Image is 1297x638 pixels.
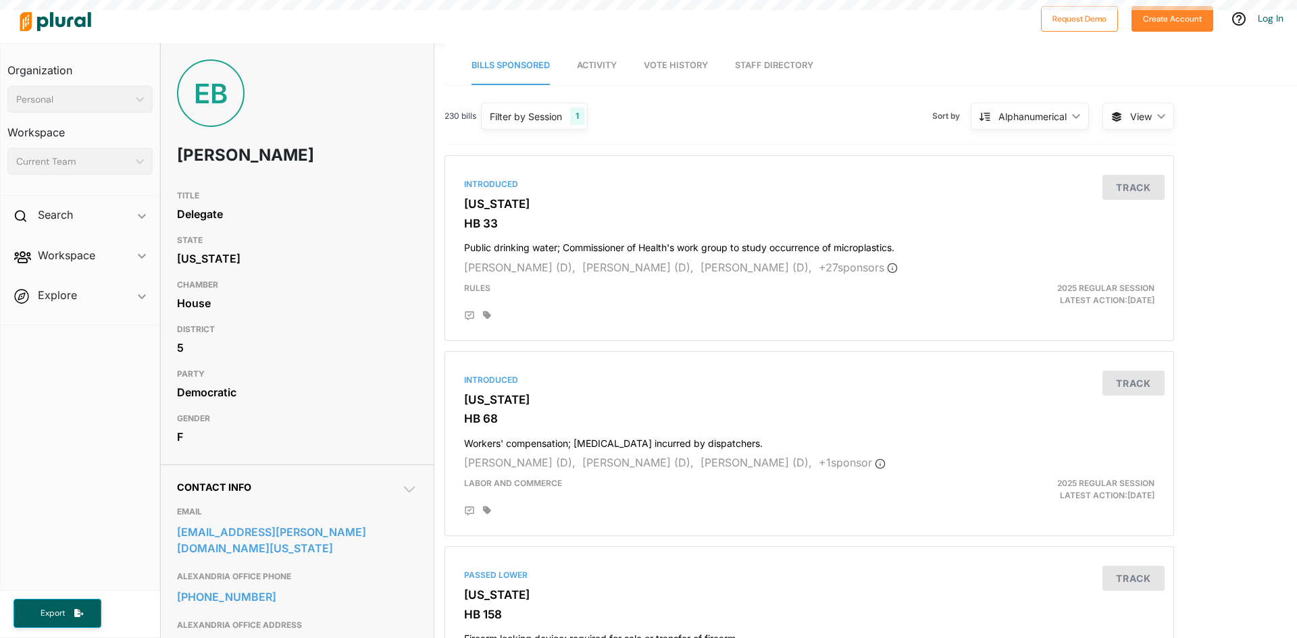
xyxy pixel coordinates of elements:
[932,110,971,122] span: Sort by
[464,374,1154,386] div: Introduced
[644,47,708,85] a: Vote History
[464,569,1154,581] div: Passed Lower
[701,456,812,469] span: [PERSON_NAME] (D),
[1258,12,1283,24] a: Log In
[1130,109,1152,124] span: View
[570,107,584,125] div: 1
[177,427,417,447] div: F
[1057,283,1154,293] span: 2025 Regular Session
[735,47,813,85] a: Staff Directory
[464,217,1154,230] h3: HB 33
[464,283,490,293] span: Rules
[1057,478,1154,488] span: 2025 Regular Session
[177,204,417,224] div: Delegate
[1041,11,1118,25] a: Request Demo
[577,47,617,85] a: Activity
[177,481,251,493] span: Contact Info
[464,456,576,469] span: [PERSON_NAME] (D),
[819,261,898,274] span: + 27 sponsor s
[464,311,475,321] div: Add Position Statement
[177,277,417,293] h3: CHAMBER
[177,366,417,382] h3: PARTY
[177,568,417,585] h3: ALEXANDRIA OFFICE PHONE
[464,197,1154,211] h3: [US_STATE]
[177,135,321,176] h1: [PERSON_NAME]
[464,588,1154,602] h3: [US_STATE]
[177,232,417,248] h3: STATE
[177,522,417,558] a: [EMAIL_ADDRESS][PERSON_NAME][DOMAIN_NAME][US_STATE]
[177,382,417,402] div: Democratic
[464,608,1154,621] h3: HB 158
[1131,6,1213,32] button: Create Account
[464,431,1154,450] h4: Workers' compensation; [MEDICAL_DATA] incurred by dispatchers.
[483,506,491,515] div: Add tags
[464,236,1154,254] h4: Public drinking water; Commissioner of Health's work group to study occurrence of microplastics.
[472,47,550,85] a: Bills Sponsored
[464,393,1154,406] h3: [US_STATE]
[644,60,708,70] span: Vote History
[31,608,74,619] span: Export
[464,261,576,274] span: [PERSON_NAME] (D),
[472,60,550,70] span: Bills Sponsored
[582,456,694,469] span: [PERSON_NAME] (D),
[177,59,245,127] div: EB
[483,311,491,320] div: Add tags
[998,109,1067,124] div: Alphanumerical
[464,178,1154,190] div: Introduced
[177,188,417,204] h3: TITLE
[701,261,812,274] span: [PERSON_NAME] (D),
[16,92,130,107] div: Personal
[490,109,562,124] div: Filter by Session
[177,617,417,633] h3: ALEXANDRIA OFFICE ADDRESS
[1102,371,1165,396] button: Track
[177,504,417,520] h3: EMAIL
[38,207,73,222] h2: Search
[464,506,475,516] div: Add Position Statement
[7,51,153,80] h3: Organization
[444,110,476,122] span: 230 bills
[927,477,1165,502] div: Latest Action: [DATE]
[927,282,1165,307] div: Latest Action: [DATE]
[177,410,417,427] h3: GENDER
[14,599,101,628] button: Export
[177,248,417,269] div: [US_STATE]
[177,293,417,313] div: House
[577,60,617,70] span: Activity
[464,478,562,488] span: Labor and Commerce
[177,587,417,607] a: [PHONE_NUMBER]
[819,456,886,469] span: + 1 sponsor
[1102,566,1165,591] button: Track
[7,113,153,142] h3: Workspace
[177,338,417,358] div: 5
[1041,6,1118,32] button: Request Demo
[177,321,417,338] h3: DISTRICT
[1131,11,1213,25] a: Create Account
[582,261,694,274] span: [PERSON_NAME] (D),
[464,412,1154,425] h3: HB 68
[1102,175,1165,200] button: Track
[16,155,130,169] div: Current Team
